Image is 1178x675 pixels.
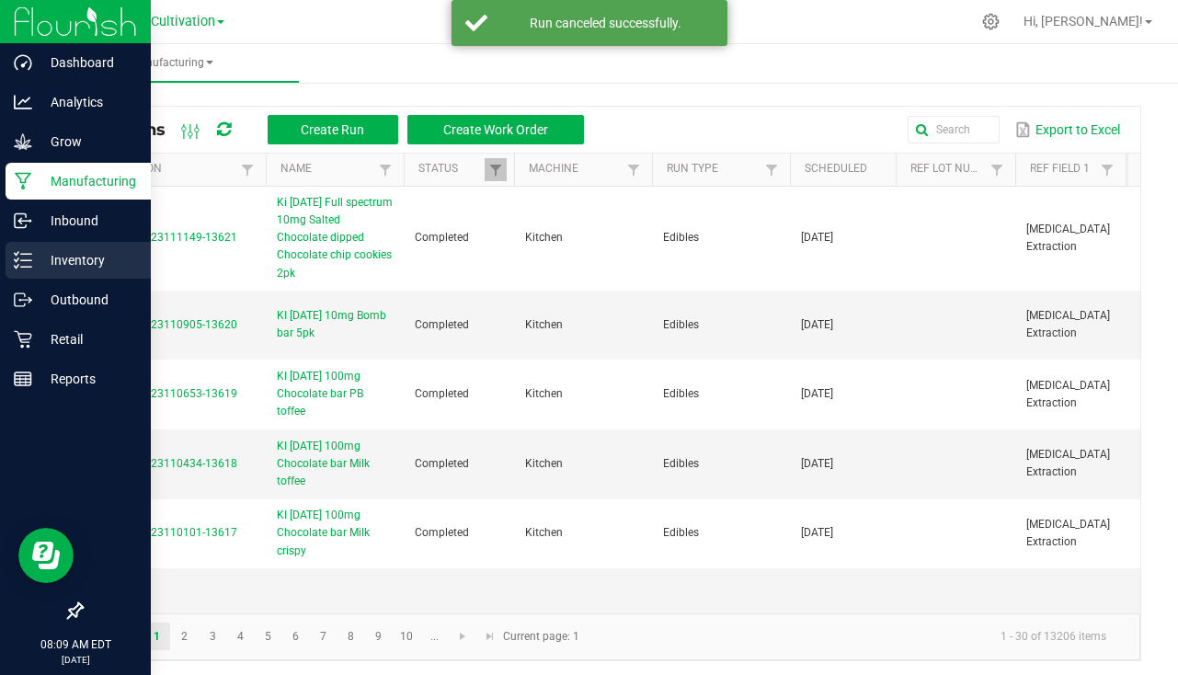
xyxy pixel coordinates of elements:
span: Completed [415,231,469,244]
span: KI [DATE] 100mg Chocolate bar PB toffee [277,368,393,421]
a: Page 9 [365,623,392,650]
inline-svg: Analytics [14,93,32,111]
a: MachineSortable [529,162,622,177]
span: Go to the last page [483,629,498,644]
span: MP-20250923110905-13620 [93,318,237,331]
span: Create Run [301,122,364,137]
span: [MEDICAL_DATA] Extraction [1026,309,1110,339]
button: Create Run [268,115,398,144]
div: All Runs [96,114,598,145]
span: Cultivation [151,14,215,29]
p: [DATE] [8,653,143,667]
span: MP-20250923111149-13621 [93,231,237,244]
a: Run TypeSortable [667,162,760,177]
span: MP-20250923110434-13618 [93,457,237,470]
span: Edibles [663,526,699,539]
inline-svg: Reports [14,370,32,388]
p: Manufacturing [32,170,143,192]
span: [MEDICAL_DATA] Extraction [1026,518,1110,548]
a: Page 5 [255,623,281,650]
a: Page 10 [394,623,420,650]
inline-svg: Retail [14,330,32,349]
p: Inventory [32,249,143,271]
p: Inbound [32,210,143,232]
span: Edibles [663,231,699,244]
p: Reports [32,368,143,390]
span: Create Work Order [443,122,548,137]
span: Kitchen [525,387,563,400]
a: Page 8 [337,623,364,650]
a: Ref Field 1Sortable [1030,162,1095,177]
inline-svg: Outbound [14,291,32,309]
iframe: Resource center [18,528,74,583]
span: Manufacturing [44,55,299,71]
a: Filter [1096,158,1118,181]
button: Export to Excel [1011,114,1125,145]
span: [MEDICAL_DATA] Extraction [1026,448,1110,478]
span: Ki [DATE] Full spectrum 10mg Salted Chocolate dipped Chocolate chip cookies 2pk [277,194,393,282]
span: Completed [415,318,469,331]
span: Go to the next page [455,629,470,644]
inline-svg: Manufacturing [14,172,32,190]
a: Page 4 [227,623,254,650]
a: Go to the last page [476,623,503,650]
button: Create Work Order [407,115,584,144]
kendo-pager-info: 1 - 30 of 13206 items [590,622,1121,652]
a: ExtractionSortable [96,162,235,177]
span: Completed [415,526,469,539]
span: [DATE] [801,231,833,244]
span: [DATE] [801,457,833,470]
a: StatusSortable [418,162,484,177]
a: Filter [236,158,258,181]
span: Edibles [663,387,699,400]
p: Outbound [32,289,143,311]
span: KI [DATE] 100mg Chocolate bar Milk crispy [277,507,393,560]
span: Completed [415,457,469,470]
span: Edibles [663,318,699,331]
a: Page 1 [143,623,170,650]
div: Manage settings [979,13,1002,30]
span: Kitchen [525,318,563,331]
span: MP-20250923110101-13617 [93,526,237,539]
span: Kitchen [525,526,563,539]
a: NameSortable [280,162,373,177]
a: ScheduledSortable [805,162,888,177]
a: Filter [761,158,783,181]
span: [DATE] [801,387,833,400]
a: Ref Lot NumberSortable [910,162,985,177]
a: Go to the next page [450,623,476,650]
p: Retail [32,328,143,350]
span: KI [DATE] 10mg Bomb bar 5pk [277,307,393,342]
span: Kitchen [525,231,563,244]
inline-svg: Inbound [14,212,32,230]
a: Page 2 [171,623,198,650]
span: Hi, [PERSON_NAME]! [1024,14,1143,29]
span: [MEDICAL_DATA] Extraction [1026,223,1110,253]
span: Kitchen [525,457,563,470]
input: Search [908,116,1000,143]
p: Analytics [32,91,143,113]
span: Completed [415,387,469,400]
span: KI [DATE] 100mg Chocolate bar Milk toffee [277,438,393,491]
inline-svg: Grow [14,132,32,151]
div: Run canceled successfully. [498,14,714,32]
a: Page 7 [310,623,337,650]
a: Filter [485,158,507,181]
span: MP-20250923110653-13619 [93,387,237,400]
a: Page 6 [282,623,309,650]
a: Filter [374,158,396,181]
p: Dashboard [32,51,143,74]
p: 08:09 AM EDT [8,636,143,653]
a: Manufacturing [44,44,299,83]
kendo-pager: Current page: 1 [82,613,1140,660]
a: Page 3 [200,623,226,650]
inline-svg: Inventory [14,251,32,269]
span: [DATE] [801,526,833,539]
p: Grow [32,131,143,153]
span: [DATE] [801,318,833,331]
a: Page 11 [421,623,448,650]
a: Filter [986,158,1008,181]
span: [MEDICAL_DATA] Extraction [1026,379,1110,409]
inline-svg: Dashboard [14,53,32,72]
span: Edibles [663,457,699,470]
